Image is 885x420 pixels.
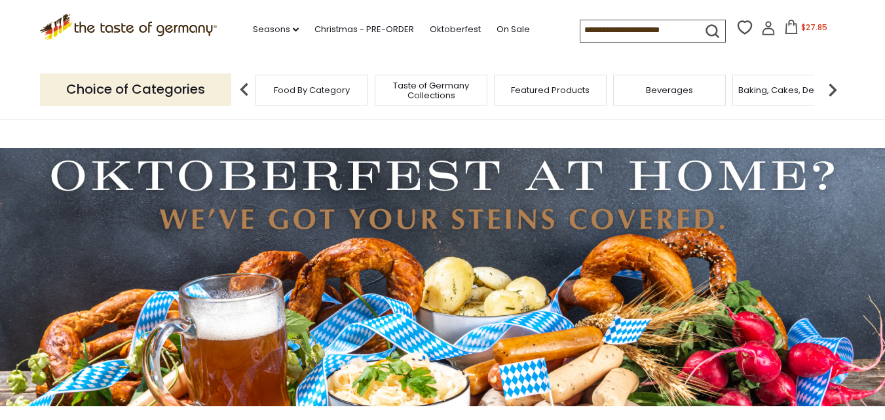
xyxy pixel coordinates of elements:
button: $27.85 [778,20,834,39]
p: Choice of Categories [40,73,231,105]
a: Food By Category [274,85,350,95]
a: Baking, Cakes, Desserts [738,85,840,95]
a: On Sale [497,22,530,37]
a: Featured Products [511,85,590,95]
a: Christmas - PRE-ORDER [314,22,414,37]
a: Oktoberfest [430,22,481,37]
img: previous arrow [231,77,257,103]
span: $27.85 [801,22,827,33]
a: Seasons [253,22,299,37]
a: Taste of Germany Collections [379,81,483,100]
img: next arrow [819,77,846,103]
a: Beverages [646,85,693,95]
